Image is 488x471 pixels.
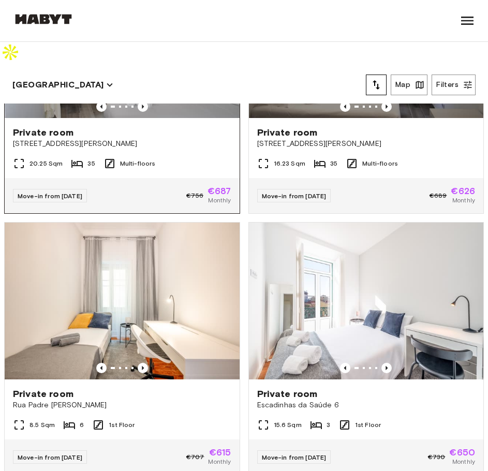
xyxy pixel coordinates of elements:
[18,192,82,200] span: Move-in from [DATE]
[12,14,75,24] img: Habyt
[96,101,107,112] button: Previous image
[362,159,398,168] span: Multi-floors
[13,139,231,149] span: [STREET_ADDRESS][PERSON_NAME]
[120,159,156,168] span: Multi-floors
[13,388,73,400] span: Private room
[209,448,231,457] span: €615
[138,101,148,112] button: Previous image
[29,420,55,430] span: 8.5 Sqm
[12,78,113,92] button: [GEOGRAPHIC_DATA]
[138,363,148,373] button: Previous image
[452,196,475,205] span: Monthly
[87,159,95,168] span: 35
[452,457,475,466] span: Monthly
[257,139,476,149] span: [STREET_ADDRESS][PERSON_NAME]
[257,126,318,139] span: Private room
[186,191,203,200] span: €756
[451,186,475,196] span: €626
[340,363,350,373] button: Previous image
[249,223,484,379] img: Marketing picture of unit PT-17-007-003-02H
[208,457,231,466] span: Monthly
[29,159,63,168] span: 20.25 Sqm
[96,363,107,373] button: Previous image
[13,126,73,139] span: Private room
[262,453,327,461] span: Move-in from [DATE]
[381,363,392,373] button: Previous image
[391,75,427,95] button: Map
[109,420,135,430] span: 1st Floor
[327,420,330,430] span: 3
[262,192,327,200] span: Move-in from [DATE]
[340,101,350,112] button: Previous image
[366,75,387,95] button: tune
[186,452,204,462] span: €707
[257,400,476,410] span: Escadinhas da Saúde 6
[432,75,476,95] button: Filters
[13,400,231,410] span: Rua Padre [PERSON_NAME]
[274,420,302,430] span: 15.6 Sqm
[355,420,381,430] span: 1st Floor
[80,420,84,430] span: 6
[449,448,475,457] span: €650
[430,191,447,200] span: €689
[428,452,446,462] span: €730
[257,388,318,400] span: Private room
[5,223,240,379] img: Marketing picture of unit PT-17-016-001-05
[330,159,337,168] span: 35
[208,186,231,196] span: €687
[208,196,231,205] span: Monthly
[18,453,82,461] span: Move-in from [DATE]
[274,159,305,168] span: 16.23 Sqm
[381,101,392,112] button: Previous image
